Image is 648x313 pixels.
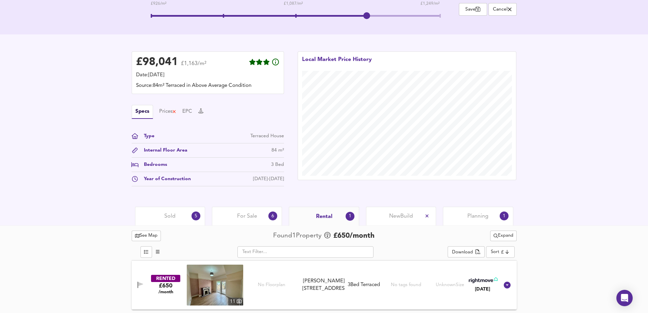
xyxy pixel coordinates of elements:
[138,175,191,183] div: Year of Construction
[348,281,380,288] div: 3 Bed Terraced
[448,246,485,258] button: Download
[486,246,514,258] div: Sort
[503,281,511,289] svg: Show Details
[452,249,473,256] div: Download
[463,6,483,13] span: Save
[159,289,173,295] span: /month
[273,231,323,240] div: Found 1 Propert y
[192,212,200,220] div: 5
[159,108,177,115] button: Prices
[500,212,509,220] div: 1
[268,212,277,220] div: 6
[333,231,375,241] span: £ 650 /month
[467,213,488,220] span: Planning
[391,282,421,288] div: No tags found
[490,231,517,241] button: Expand
[237,246,373,258] input: Text Filter...
[159,282,173,295] div: £650
[237,213,257,220] span: For Sale
[494,232,513,240] span: Expand
[346,212,354,221] div: 1
[228,298,243,305] div: 11
[187,265,243,306] a: property thumbnail 11
[616,290,633,306] div: Open Intercom Messenger
[491,249,499,255] div: Sort
[258,282,285,288] span: No Floorplan
[151,0,215,7] span: £ 926 / m²
[136,82,280,90] div: Source: 84m² Terraced in Above Average Condition
[467,286,498,293] div: [DATE]
[138,161,167,168] div: Bedrooms
[132,231,161,241] button: See Map
[136,72,280,79] div: Date: [DATE]
[302,56,372,71] div: Local Market Price History
[389,213,413,220] span: New Build
[490,231,517,241] div: split button
[132,105,153,119] button: Specs
[138,147,187,154] div: Internal Floor Area
[164,213,176,220] span: Sold
[253,175,284,183] div: [DATE]-[DATE]
[250,132,284,140] div: Terraced House
[448,246,485,258] div: split button
[151,275,180,282] div: RENTED
[135,232,158,240] span: See Map
[271,147,284,154] div: 84 m²
[284,0,303,7] span: £ 1,087 / m²
[132,261,517,310] div: RENTED£650 /monthproperty thumbnail 11 No Floorplan[PERSON_NAME][STREET_ADDRESS]3Bed TerracedNo t...
[138,132,154,140] div: Type
[316,213,332,220] span: Rental
[181,61,206,71] span: £1,163/m²
[187,265,243,306] img: property thumbnail
[302,278,345,292] div: [PERSON_NAME][STREET_ADDRESS]
[271,161,284,168] div: 3 Bed
[488,3,517,16] button: Cancel
[136,57,178,67] div: £ 98,041
[182,108,192,115] button: EPC
[420,0,439,7] span: £ 1,249 / m²
[492,6,513,13] span: Cancel
[459,3,487,16] button: Save
[436,282,464,288] div: Unknown Size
